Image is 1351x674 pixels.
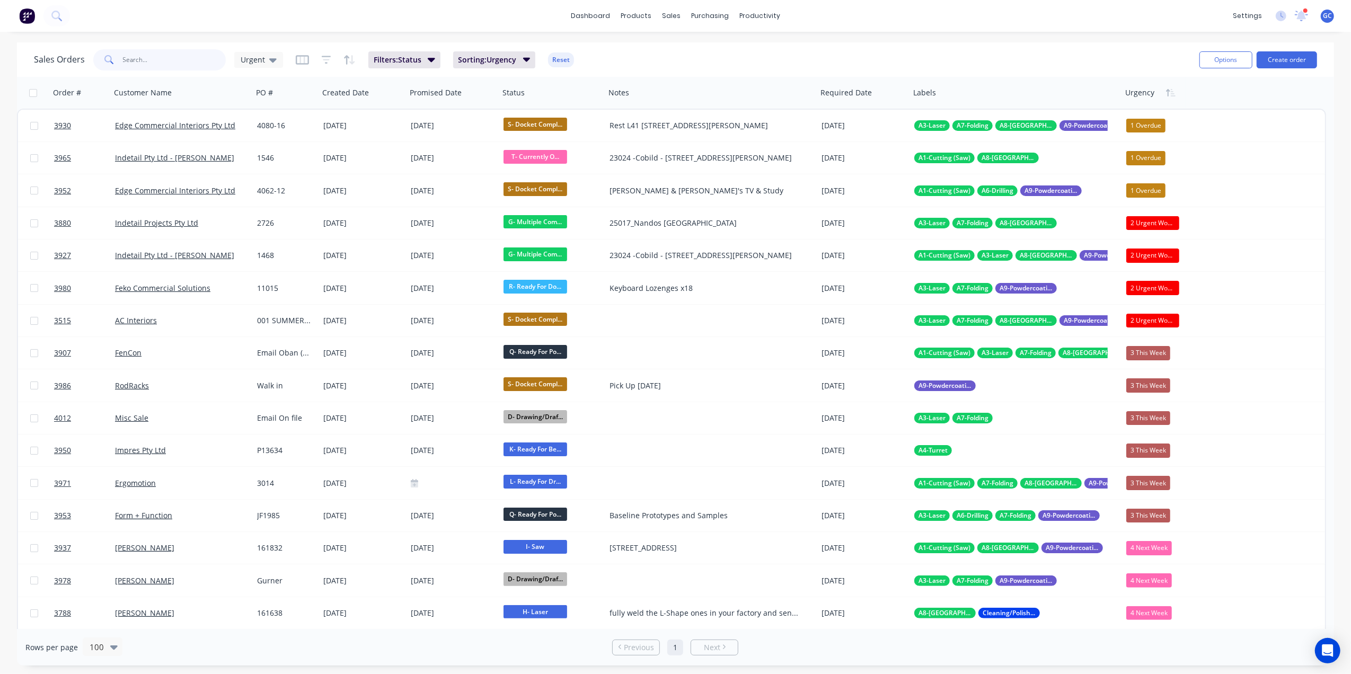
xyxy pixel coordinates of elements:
div: 3 This Week [1126,346,1170,360]
a: Page 1 is your current page [667,640,683,655]
div: Keyboard Lozenges x18 [610,283,803,294]
button: A3-LaserA7-FoldingA9-Powdercoating [914,575,1057,586]
div: [DATE] [822,315,906,326]
div: [STREET_ADDRESS] [610,543,803,553]
span: S- Docket Compl... [504,182,567,196]
div: [DATE] [411,574,495,587]
div: [DATE] [822,283,906,294]
span: A8-[GEOGRAPHIC_DATA] [982,153,1035,163]
span: Q- Ready For Po... [504,508,567,521]
span: 3907 [54,348,71,358]
div: 1546 [257,153,312,163]
a: 3971 [54,467,115,499]
div: [DATE] [323,120,402,131]
span: K- Ready For Be... [504,442,567,456]
div: Order # [53,87,81,98]
div: 161832 [257,543,312,553]
span: A9-Powdercoating [1043,510,1096,521]
div: [DATE] [323,283,402,294]
span: A3-Laser [919,575,946,586]
a: [PERSON_NAME] [115,608,174,618]
a: Misc Sale [115,413,148,423]
div: 4062-12 [257,185,312,196]
span: S- Docket Compl... [504,377,567,391]
div: Customer Name [114,87,172,98]
div: [DATE] [323,478,402,489]
div: [DATE] [323,413,402,423]
span: I- Saw [504,540,567,553]
span: A9-Powdercoating [1064,315,1117,326]
div: fully weld the L-Shape ones in your factory and send to site complete They will be craned up as 1... [610,608,803,618]
span: 3950 [54,445,71,456]
a: 3515 [54,305,115,336]
span: A8-[GEOGRAPHIC_DATA] [1000,120,1053,131]
span: A9-Powdercoating [1000,283,1053,294]
div: Pick Up [DATE] [610,380,803,391]
div: Rest L41 [STREET_ADDRESS][PERSON_NAME] [610,120,803,131]
div: [DATE] [323,218,402,228]
span: Rows per page [25,642,78,653]
span: A7-Folding [957,315,988,326]
div: [DATE] [323,510,402,521]
a: 3980 [54,272,115,304]
span: A3-Laser [982,250,1009,261]
button: A1-Cutting (Saw)A7-FoldingA8-[GEOGRAPHIC_DATA]A9-Powdercoating [914,478,1146,489]
div: [DATE] [822,608,906,618]
a: Edge Commercial Interiors Pty Ltd [115,120,235,130]
div: [DATE] [411,152,495,165]
span: 3937 [54,543,71,553]
div: 3 This Week [1126,509,1170,522]
span: G- Multiple Com... [504,215,567,228]
span: A7-Folding [957,413,988,423]
span: A9-Powdercoating [1084,250,1137,261]
span: A9-Powdercoating [919,380,972,391]
a: [PERSON_NAME] [115,575,174,586]
span: 3980 [54,283,71,294]
div: 2 Urgent Works [1126,249,1179,262]
button: A1-Cutting (Saw)A6-DrillingA9-Powdercoating [914,185,1082,196]
div: [DATE] [411,249,495,262]
button: Reset [548,52,574,67]
div: PO # [256,87,273,98]
div: 2726 [257,218,312,228]
span: A7-Folding [1000,510,1031,521]
span: A7-Folding [957,283,988,294]
span: A3-Laser [919,413,946,423]
div: Gurner [257,575,312,586]
span: A3-Laser [919,120,946,131]
div: 2 Urgent Works [1126,281,1179,295]
a: FenCon [115,348,142,358]
a: 3986 [54,370,115,402]
a: 3907 [54,337,115,369]
div: [DATE] [323,153,402,163]
div: Labels [913,87,936,98]
div: productivity [734,8,785,24]
div: [DATE] [323,575,402,586]
div: [DATE] [411,314,495,327]
div: [DATE] [411,542,495,555]
input: Search... [123,49,226,70]
div: [DATE] [411,379,495,392]
a: Edge Commercial Interiors Pty Ltd [115,185,235,196]
a: 3937 [54,532,115,564]
ul: Pagination [608,640,743,655]
a: Form + Function [115,510,172,520]
span: L- Ready For Dr... [504,475,567,488]
button: A3-LaserA7-FoldingA8-[GEOGRAPHIC_DATA]A9-Powdercoating [914,315,1121,326]
div: P13634 [257,445,312,456]
a: 3953 [54,500,115,531]
span: Q- Ready For Po... [504,345,567,358]
button: Options [1199,51,1252,68]
div: 1 Overdue [1126,183,1165,197]
span: A7-Folding [1020,348,1052,358]
button: Sorting:Urgency [453,51,536,68]
span: A7-Folding [957,218,988,228]
span: A9-Powdercoating [1064,120,1117,131]
div: 4 Next Week [1126,573,1172,587]
span: A3-Laser [919,510,946,521]
a: Indetail Pty Ltd - [PERSON_NAME] [115,153,234,163]
span: A9-Powdercoating [1089,478,1142,489]
div: 1 Overdue [1126,119,1165,132]
div: [DATE] [323,185,402,196]
button: A3-LaserA7-FoldingA9-Powdercoating [914,283,1057,294]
